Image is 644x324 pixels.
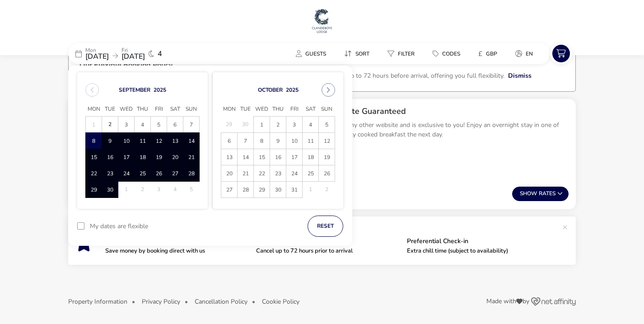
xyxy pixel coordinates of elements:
[254,133,269,149] span: 8
[270,117,286,133] td: 2
[254,117,270,133] td: 1
[222,133,237,149] span: 6
[442,50,460,57] span: Codes
[254,149,270,165] td: 15
[271,166,285,182] span: 23
[221,133,238,149] td: 6
[303,150,318,165] span: 18
[103,166,117,182] span: 23
[258,86,283,94] button: Choose Month
[254,182,270,198] td: 29
[303,133,318,149] span: 11
[118,103,135,116] span: Wed
[184,166,199,182] span: 28
[102,117,118,133] td: 2
[337,47,380,60] naf-pibe-menu-bar-item: Sort
[238,149,254,165] td: 14
[102,182,118,198] td: 30
[168,150,182,165] span: 20
[183,182,200,198] td: 5
[221,117,238,133] td: 29
[303,133,319,149] td: 11
[238,133,254,149] td: 7
[287,182,302,198] span: 31
[407,248,551,254] p: Extra chill time (subject to availability)
[308,216,343,237] button: reset
[286,165,303,182] td: 24
[119,166,134,182] span: 24
[183,149,200,165] td: 21
[256,248,400,254] p: Cancel up to 72 hours prior to arrival
[289,47,337,60] naf-pibe-menu-bar-item: Guests
[168,133,182,149] span: 13
[151,165,167,182] td: 26
[486,50,497,57] span: GBP
[135,166,150,182] span: 25
[135,103,151,116] span: Thu
[86,150,101,165] span: 15
[319,165,335,182] td: 26
[266,120,569,139] p: This offer is not available on any other website and is exclusive to you! Enjoy an overnight stay...
[254,166,269,182] span: 22
[254,133,270,149] td: 8
[183,103,200,116] span: Sun
[238,182,253,198] span: 28
[86,166,101,182] span: 22
[238,103,254,116] span: Tue
[270,103,286,116] span: Thu
[254,150,269,165] span: 15
[287,166,302,182] span: 24
[102,133,118,149] td: 9
[266,106,569,117] h2: Best Available B&B Rate Guaranteed
[119,117,134,133] span: 3
[270,149,286,165] td: 16
[167,133,183,149] td: 13
[271,182,285,198] span: 30
[238,165,254,182] td: 21
[151,103,167,116] span: Fri
[167,182,183,198] td: 4
[380,47,425,60] naf-pibe-menu-bar-item: Filter
[103,133,117,149] span: 9
[135,165,151,182] td: 25
[86,182,102,198] td: 29
[303,103,319,116] span: Sat
[102,149,118,165] td: 16
[254,103,270,116] span: Wed
[222,150,237,165] span: 13
[221,165,238,182] td: 20
[238,133,253,149] span: 7
[142,298,180,305] button: Privacy Policy
[135,133,150,149] span: 11
[85,47,109,53] p: Mon
[270,133,286,149] td: 9
[118,165,135,182] td: 24
[286,117,303,133] td: 3
[135,149,151,165] td: 18
[68,43,204,64] div: Mon[DATE]Fri[DATE]4
[286,103,303,116] span: Fri
[398,50,415,57] span: Filter
[86,133,101,149] span: 8
[118,149,135,165] td: 17
[270,165,286,182] td: 23
[303,117,318,133] span: 4
[86,133,102,149] td: 8
[183,165,200,182] td: 28
[319,166,334,182] span: 26
[258,99,576,162] div: Best Available B&B Rate GuaranteedThis offer is not available on any other website and is exclusi...
[121,52,145,61] span: [DATE]
[271,133,285,149] span: 9
[183,133,200,149] td: 14
[303,149,319,165] td: 18
[286,86,299,94] button: Choose Year
[287,133,302,149] span: 10
[238,117,254,133] td: 30
[289,47,333,60] button: Guests
[102,165,118,182] td: 23
[311,7,333,34] a: Main Website
[319,117,335,133] td: 5
[271,150,285,165] span: 16
[238,166,253,182] span: 21
[184,150,199,165] span: 21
